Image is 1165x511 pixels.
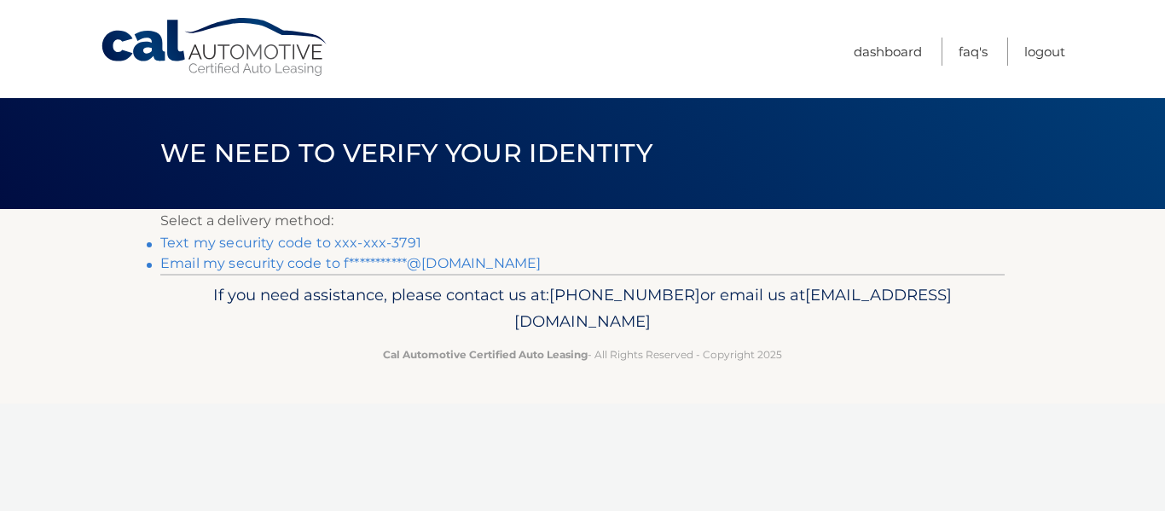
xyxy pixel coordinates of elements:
p: Select a delivery method: [160,209,1005,233]
a: Text my security code to xxx-xxx-3791 [160,235,421,251]
a: Cal Automotive [100,17,330,78]
span: [PHONE_NUMBER] [549,285,700,305]
a: Dashboard [854,38,922,66]
a: FAQ's [959,38,988,66]
a: Logout [1024,38,1065,66]
p: - All Rights Reserved - Copyright 2025 [171,346,994,363]
span: We need to verify your identity [160,137,652,169]
strong: Cal Automotive Certified Auto Leasing [383,348,588,361]
p: If you need assistance, please contact us at: or email us at [171,282,994,336]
